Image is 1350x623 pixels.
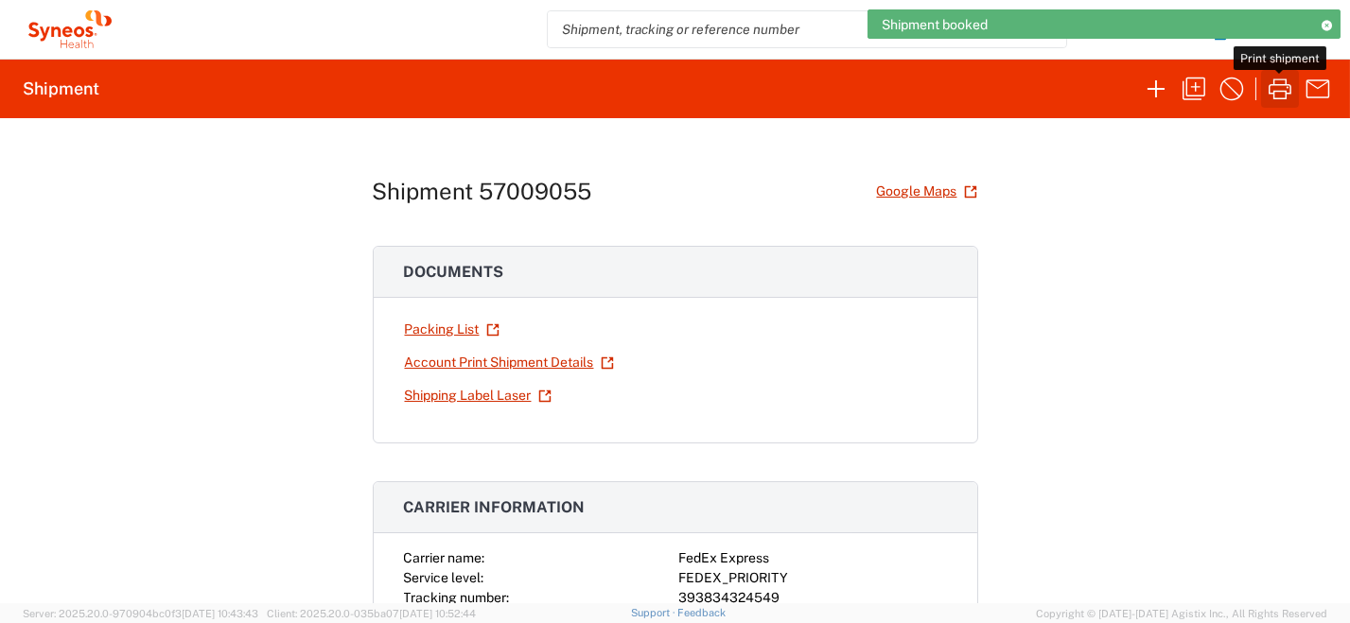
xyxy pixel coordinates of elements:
h2: Shipment [23,78,99,100]
span: Shipment booked [882,16,988,33]
input: Shipment, tracking or reference number [548,11,1038,47]
span: Carrier name: [404,550,485,565]
a: Shipping Label Laser [404,379,552,412]
div: FEDEX_PRIORITY [679,568,947,588]
span: Tracking number: [404,590,510,605]
a: Google Maps [876,175,978,208]
span: Client: 2025.20.0-035ba07 [267,608,476,619]
a: Packing List [404,313,500,346]
div: FedEx Express [679,548,947,568]
a: Support [631,607,678,618]
span: [DATE] 10:43:43 [182,608,258,619]
div: 393834324549 [679,588,947,608]
h1: Shipment 57009055 [373,178,592,205]
a: Feedback [677,607,726,618]
span: Server: 2025.20.0-970904bc0f3 [23,608,258,619]
span: Service level: [404,570,484,585]
span: Carrier information [404,498,586,516]
span: Documents [404,263,504,281]
span: [DATE] 10:52:44 [399,608,476,619]
a: Account Print Shipment Details [404,346,615,379]
span: Copyright © [DATE]-[DATE] Agistix Inc., All Rights Reserved [1036,605,1327,622]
